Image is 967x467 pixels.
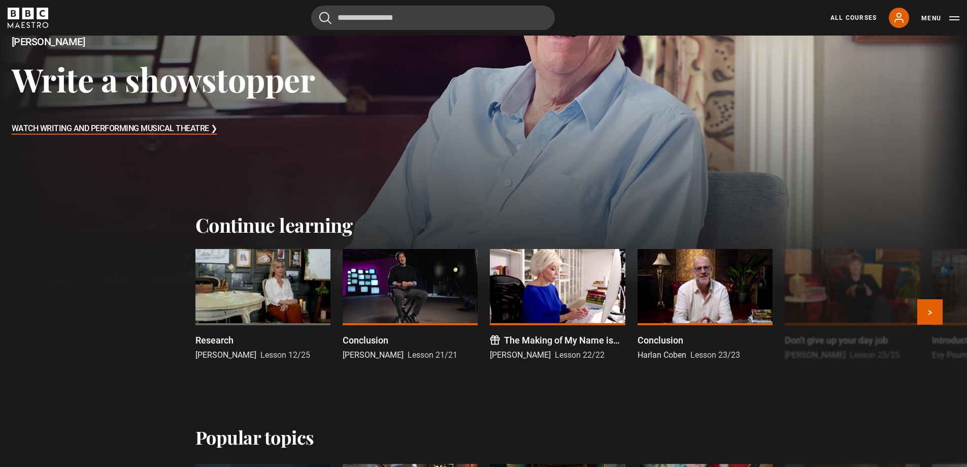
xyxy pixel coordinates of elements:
[12,59,315,99] h3: Write a showstopper
[555,350,605,360] span: Lesson 22/22
[490,249,625,361] a: The Making of My Name is [PERSON_NAME] del [PERSON_NAME] [PERSON_NAME] Lesson 22/22
[319,12,331,24] button: Submit the search query
[504,333,625,347] p: The Making of My Name is [PERSON_NAME] del [PERSON_NAME]
[8,8,48,28] svg: BBC Maestro
[638,249,773,361] a: Conclusion Harlan Coben Lesson 23/23
[343,249,478,361] a: Conclusion [PERSON_NAME] Lesson 21/21
[12,36,315,48] h2: [PERSON_NAME]
[343,333,388,347] p: Conclusion
[195,249,330,361] a: Research [PERSON_NAME] Lesson 12/25
[850,350,899,360] span: Lesson 25/25
[408,350,457,360] span: Lesson 21/21
[12,121,217,137] h3: Watch Writing and Performing Musical Theatre ❯
[311,6,555,30] input: Search
[785,350,846,360] span: [PERSON_NAME]
[195,426,314,448] h2: Popular topics
[195,350,256,360] span: [PERSON_NAME]
[195,333,234,347] p: Research
[921,13,959,23] button: Toggle navigation
[195,213,772,237] h2: Continue learning
[785,333,888,347] p: Don't give up your day job
[830,13,877,22] a: All Courses
[343,350,404,360] span: [PERSON_NAME]
[690,350,740,360] span: Lesson 23/23
[638,333,683,347] p: Conclusion
[638,350,686,360] span: Harlan Coben
[490,350,551,360] span: [PERSON_NAME]
[260,350,310,360] span: Lesson 12/25
[785,249,920,361] a: Don't give up your day job [PERSON_NAME] Lesson 25/25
